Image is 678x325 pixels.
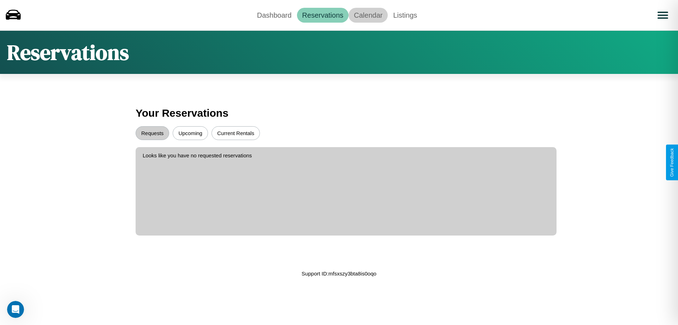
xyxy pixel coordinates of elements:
[173,126,208,140] button: Upcoming
[653,5,673,25] button: Open menu
[349,8,388,23] a: Calendar
[670,148,674,177] div: Give Feedback
[388,8,422,23] a: Listings
[302,269,376,278] p: Support ID: mfsxszy3bta8is0oqo
[143,151,549,160] p: Looks like you have no requested reservations
[252,8,297,23] a: Dashboard
[7,301,24,318] iframe: Intercom live chat
[7,38,129,67] h1: Reservations
[297,8,349,23] a: Reservations
[136,104,542,123] h3: Your Reservations
[212,126,260,140] button: Current Rentals
[136,126,169,140] button: Requests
